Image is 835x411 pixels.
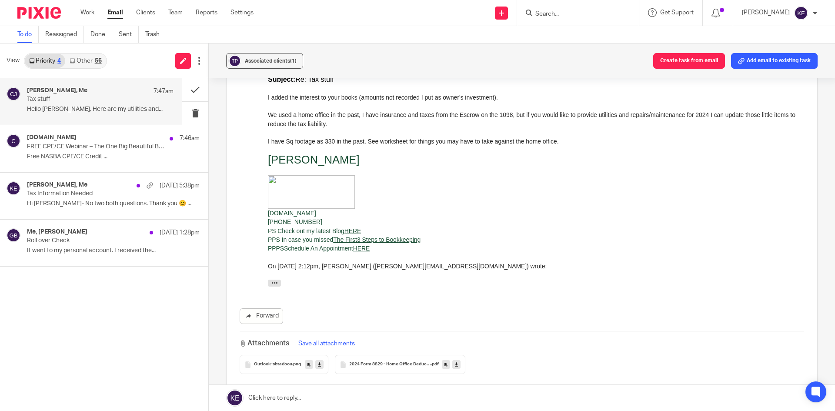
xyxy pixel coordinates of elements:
[90,26,112,43] a: Done
[7,228,20,242] img: svg%3E
[180,134,200,143] p: 7:46am
[168,8,183,17] a: Team
[534,10,613,18] input: Search
[136,8,155,17] a: Clients
[245,58,297,63] span: Associated clients
[95,58,102,64] div: 56
[653,53,725,69] button: Create task from email
[27,96,144,103] p: Tax stuff
[160,228,200,237] p: [DATE] 1:28pm
[794,6,808,20] img: svg%3E
[335,355,465,374] button: 2024 Form 8829 - Home Office Deduction Worksheet.pdf
[154,87,174,96] p: 7:47am
[45,26,84,43] a: Reassigned
[27,228,87,236] h4: Me, [PERSON_NAME]
[349,362,431,367] span: 2024 Form 8829 - Home Office Deduction Worksheet
[230,8,254,17] a: Settings
[431,362,439,367] span: .pdf
[7,181,20,195] img: svg%3E
[65,54,106,68] a: Other56
[27,106,174,113] p: Hello [PERSON_NAME], Here are my utilities and...
[228,54,241,67] img: svg%3E
[145,26,166,43] a: Trash
[27,181,87,189] h4: [PERSON_NAME], Me
[240,355,328,374] button: Outlook-sbtadoou.png
[16,315,85,322] a: Schedule An Appointment
[77,297,94,304] a: HERE
[731,53,818,69] button: Add email to existing task
[25,54,65,68] a: Priority4
[160,181,200,190] p: [DATE] 5:38pm
[27,143,165,150] p: FREE CPE/CE Webinar – The One Big Beautiful Bill Act: What’s Impacting the 2025 Filing Season – [...
[27,134,77,141] h4: [DOMAIN_NAME]
[27,190,165,197] p: Tax Information Needed
[7,134,20,148] img: svg%3E
[85,315,102,322] a: HERE
[240,308,283,324] a: Forward
[660,10,694,16] span: Get Support
[27,237,165,244] p: Roll over Check
[27,247,200,254] p: It went to my personal account. I received the...
[240,338,289,348] h3: Attachments
[57,58,61,64] div: 4
[119,26,139,43] a: Sent
[7,87,20,101] img: svg%3E
[254,362,292,367] span: Outlook-sbtadoou
[65,306,153,313] a: The First3 Steps to Bookkeeping
[290,58,297,63] span: (1)
[27,153,200,160] p: Free NASBA CPE/CE Credit ...
[742,8,790,17] p: [PERSON_NAME]
[196,8,217,17] a: Reports
[296,339,357,348] button: Save all attachments
[80,8,94,17] a: Work
[107,8,123,17] a: Email
[17,26,39,43] a: To do
[226,53,303,69] button: Associated clients(1)
[107,333,259,340] a: [PERSON_NAME][EMAIL_ADDRESS][DOMAIN_NAME]
[27,200,200,207] p: Hi [PERSON_NAME]- No two both questions. Thank you 😊 ...
[7,56,20,65] span: View
[292,362,301,367] span: .png
[17,7,61,19] img: Pixie
[27,87,87,94] h4: [PERSON_NAME], Me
